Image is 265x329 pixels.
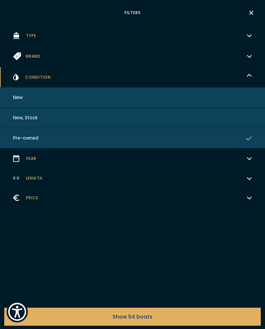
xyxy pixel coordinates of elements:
[7,301,28,322] button: Show Accessibility Preferences
[247,9,255,19] button: FILTERS
[13,114,38,121] span: New, Stock
[26,53,41,59] span: Brand
[13,135,38,142] span: Pre-owned
[26,33,36,39] span: Type
[26,195,38,201] span: Price
[26,156,36,162] span: Year
[25,74,51,80] span: Condition
[10,10,255,16] span: Filters
[113,313,152,321] span: Show 54 boats
[4,308,261,326] button: Show 0 boat
[26,175,43,181] span: Length
[13,94,23,101] span: New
